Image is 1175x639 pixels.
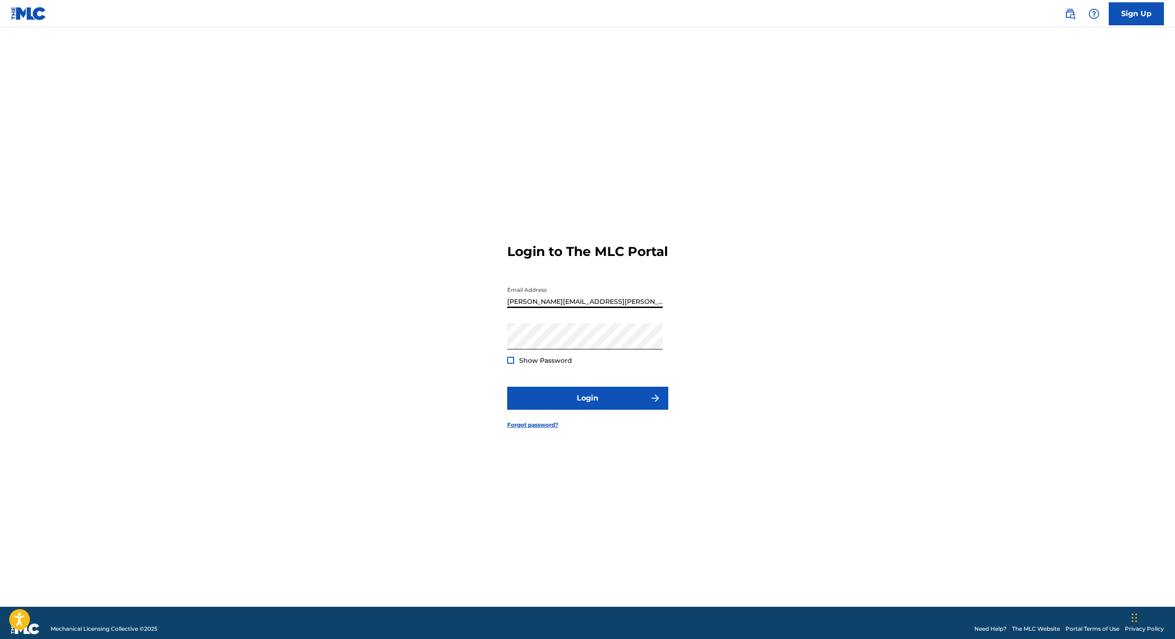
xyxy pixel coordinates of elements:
a: Forgot password? [507,421,558,429]
div: Drag [1132,604,1137,632]
button: Login [507,387,668,410]
a: The MLC Website [1012,625,1060,633]
img: f7272a7cc735f4ea7f67.svg [650,393,661,404]
img: MLC Logo [11,7,46,20]
img: logo [11,623,40,634]
span: Show Password [519,356,572,365]
div: Help [1085,5,1103,23]
a: Need Help? [974,625,1007,633]
iframe: Chat Widget [1129,595,1175,639]
a: Portal Terms of Use [1065,625,1119,633]
span: Mechanical Licensing Collective © 2025 [51,625,157,633]
a: Public Search [1061,5,1079,23]
img: search [1065,8,1076,19]
a: Privacy Policy [1125,625,1164,633]
h3: Login to The MLC Portal [507,244,668,260]
a: Sign Up [1109,2,1164,25]
img: help [1088,8,1100,19]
